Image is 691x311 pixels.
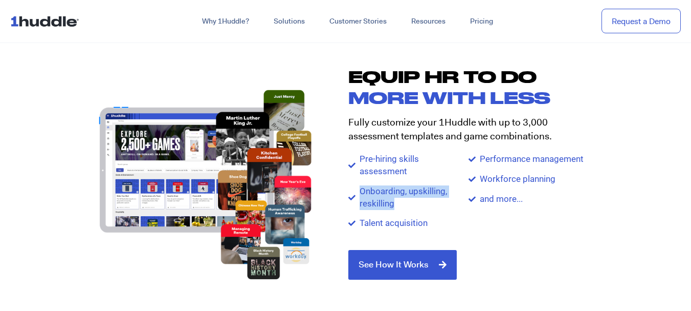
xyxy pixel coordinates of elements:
a: Pricing [458,12,505,31]
a: Request a Demo [601,9,681,34]
h2: Equip HR TO DO [348,69,589,85]
h2: more with less [348,90,589,106]
span: See How It Works [359,260,429,269]
p: Fully customize your 1Huddle with up to 3,000 assessment templates and game combinations. [348,116,589,143]
a: Customer Stories [317,12,399,31]
a: See How It Works [348,250,457,280]
span: Performance management [477,153,584,165]
a: Solutions [261,12,317,31]
img: ... [10,11,83,31]
span: Talent acquisition [357,217,428,230]
span: Pre-hiring skills assessment [357,153,419,178]
span: Onboarding, upskilling, reskilling [357,185,469,210]
span: and more... [477,193,523,205]
span: Workforce planning [477,173,555,185]
a: Why 1Huddle? [190,12,261,31]
a: Resources [399,12,458,31]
